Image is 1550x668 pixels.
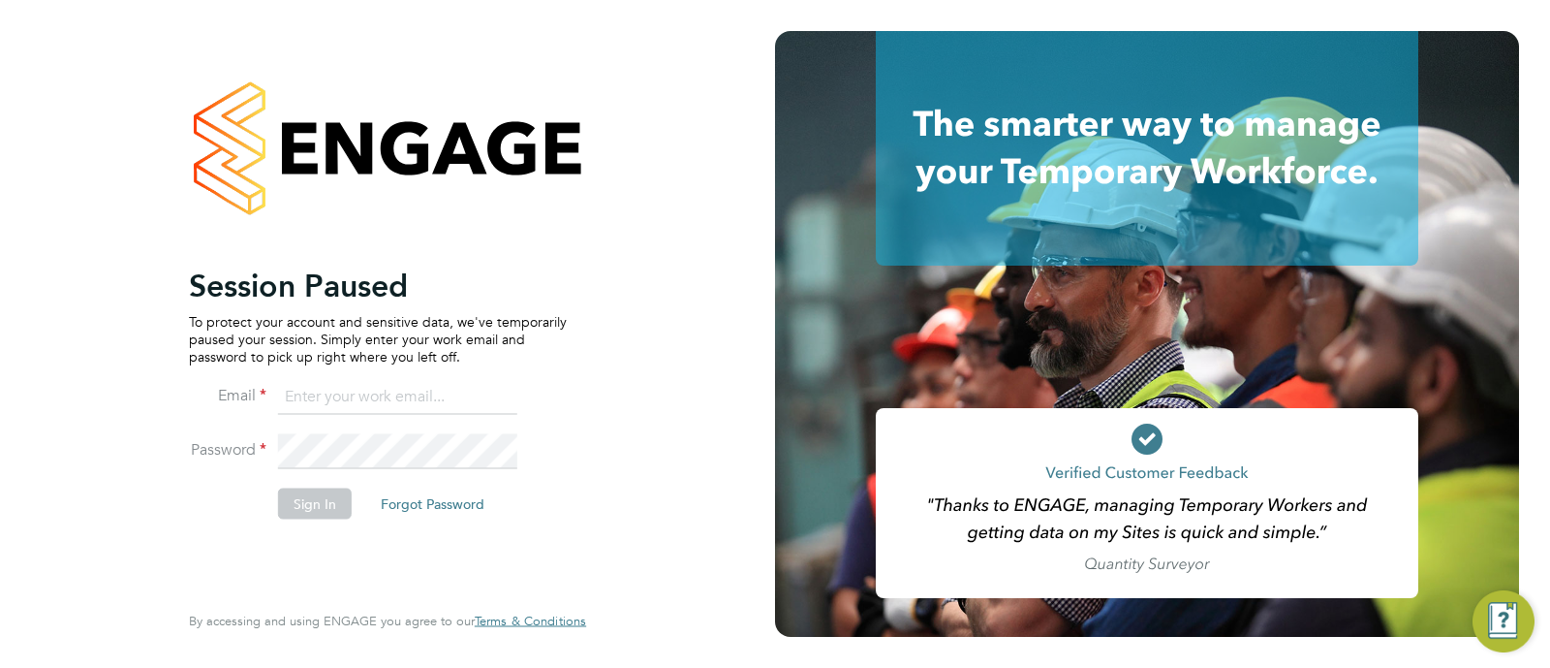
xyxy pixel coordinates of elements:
h2: Session Paused [189,266,567,304]
p: To protect your account and sensitive data, we've temporarily paused your session. Simply enter y... [189,312,567,366]
input: Enter your work email... [278,380,517,415]
button: Forgot Password [365,488,500,519]
label: Password [189,439,266,460]
button: Engage Resource Center [1472,590,1534,652]
button: Sign In [278,488,352,519]
span: Terms & Conditions [475,613,586,629]
label: Email [189,385,266,405]
a: Terms & Conditions [475,614,586,629]
span: By accessing and using ENGAGE you agree to our [189,613,586,629]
